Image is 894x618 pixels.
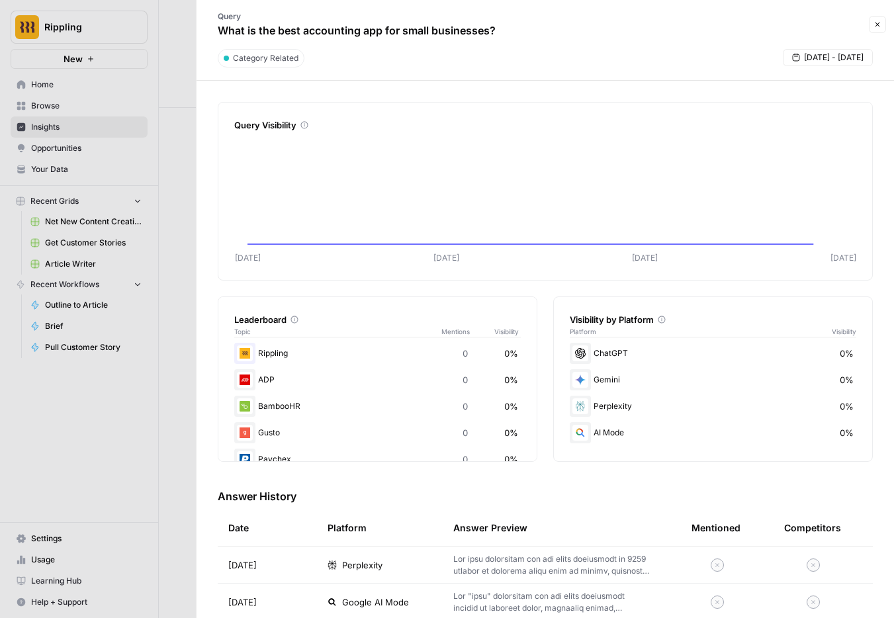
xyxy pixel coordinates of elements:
span: 0 [463,400,468,413]
div: Visibility by Platform [570,313,856,326]
p: What is the best accounting app for small businesses? [218,22,496,38]
tspan: [DATE] [631,253,657,263]
button: [DATE] - [DATE] [783,49,873,66]
span: [DATE] - [DATE] [804,52,864,64]
div: Mentioned [692,509,740,546]
p: Query [218,11,496,22]
span: [DATE] [228,596,257,609]
img: xmpjw18rp63tcvvv4sgu5sqt14ui [237,451,253,467]
div: Paychex [234,449,521,470]
span: 0% [504,400,518,413]
span: 0% [504,373,518,386]
span: 0% [504,453,518,466]
h3: Answer History [218,488,873,504]
span: Google AI Mode [342,596,409,609]
div: Leaderboard [234,313,521,326]
div: Gemini [570,369,856,390]
div: Answer Preview [453,509,670,546]
div: ChatGPT [570,343,856,364]
div: BambooHR [234,396,521,417]
img: 50d7h7nenod9ba8bjic0parryigf [237,372,253,388]
img: lnwsrvugt38i6wgehz6qjtfewm3g [237,345,253,361]
span: Visibility [832,326,856,337]
span: 0% [504,426,518,439]
span: 0% [840,347,854,360]
div: Gusto [234,422,521,443]
span: Perplexity [342,558,382,572]
span: Mentions [441,326,494,337]
div: ADP [234,369,521,390]
div: Competitors [784,521,841,535]
span: Visibility [494,326,521,337]
span: 0% [504,347,518,360]
div: Platform [328,509,367,546]
span: Platform [570,326,596,337]
span: 0 [463,426,468,439]
tspan: [DATE] [433,253,459,263]
img: 6ni433ookfbfae9ssfermjl7i5j6 [237,398,253,414]
span: 0% [840,400,854,413]
tspan: [DATE] [830,253,856,263]
div: Rippling [234,343,521,364]
span: 0 [463,453,468,466]
span: [DATE] [228,558,257,572]
span: 0 [463,347,468,360]
div: Perplexity [570,396,856,417]
span: 0% [840,373,854,386]
div: AI Mode [570,422,856,443]
p: Lor "ipsu" dolorsitam con adi elits doeiusmodt incidid ut laboreet dolor, magnaaliq enimad, minim... [453,590,649,614]
span: Category Related [233,52,298,64]
img: y279iqyna18kvu1rhwzej2cctjw6 [237,425,253,441]
span: Topic [234,326,441,337]
p: Lor ipsu dolorsitam con adi elits doeiusmodt in 9259 utlabor et dolorema aliqu enim ad minimv, qu... [453,553,649,577]
div: Query Visibility [234,118,856,132]
span: 0% [840,426,854,439]
tspan: [DATE] [234,253,260,263]
div: Date [228,509,249,546]
span: 0 [463,373,468,386]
